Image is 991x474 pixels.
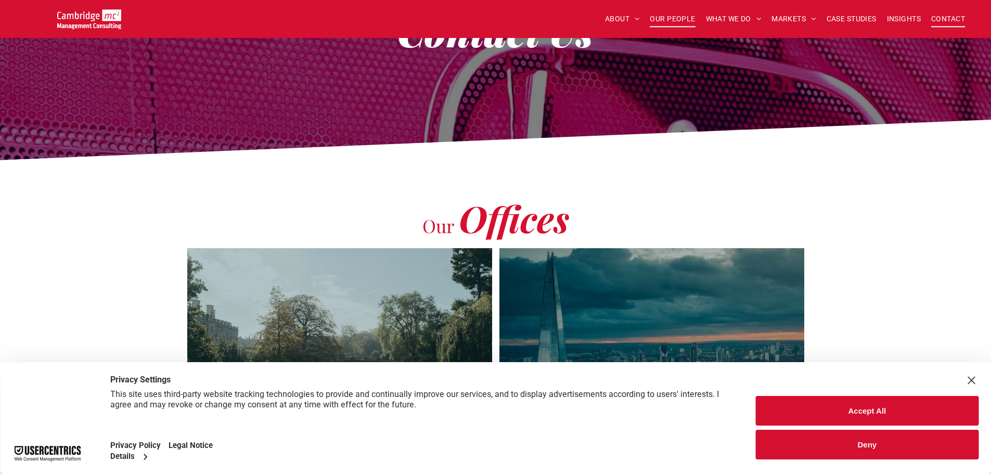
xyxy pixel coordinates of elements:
span: Offices [459,194,569,242]
a: WHAT WE DO [701,11,767,27]
a: Hazy afternoon photo of river and bridge in Cambridge. Punt boat in middle-distance. Trees either... [187,248,492,456]
a: Aerial photo of Tower Bridge, London. Thames snakes into distance. Hazy background. [499,248,804,456]
a: CONTACT [926,11,970,27]
span: OUR PEOPLE [650,11,695,27]
a: MARKETS [766,11,821,27]
img: Go to Homepage [57,9,121,29]
a: Your Business Transformed | Cambridge Management Consulting [57,11,121,22]
a: ABOUT [600,11,645,27]
a: OUR PEOPLE [645,11,700,27]
span: Our [422,213,455,238]
a: INSIGHTS [882,11,926,27]
a: CASE STUDIES [821,11,882,27]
